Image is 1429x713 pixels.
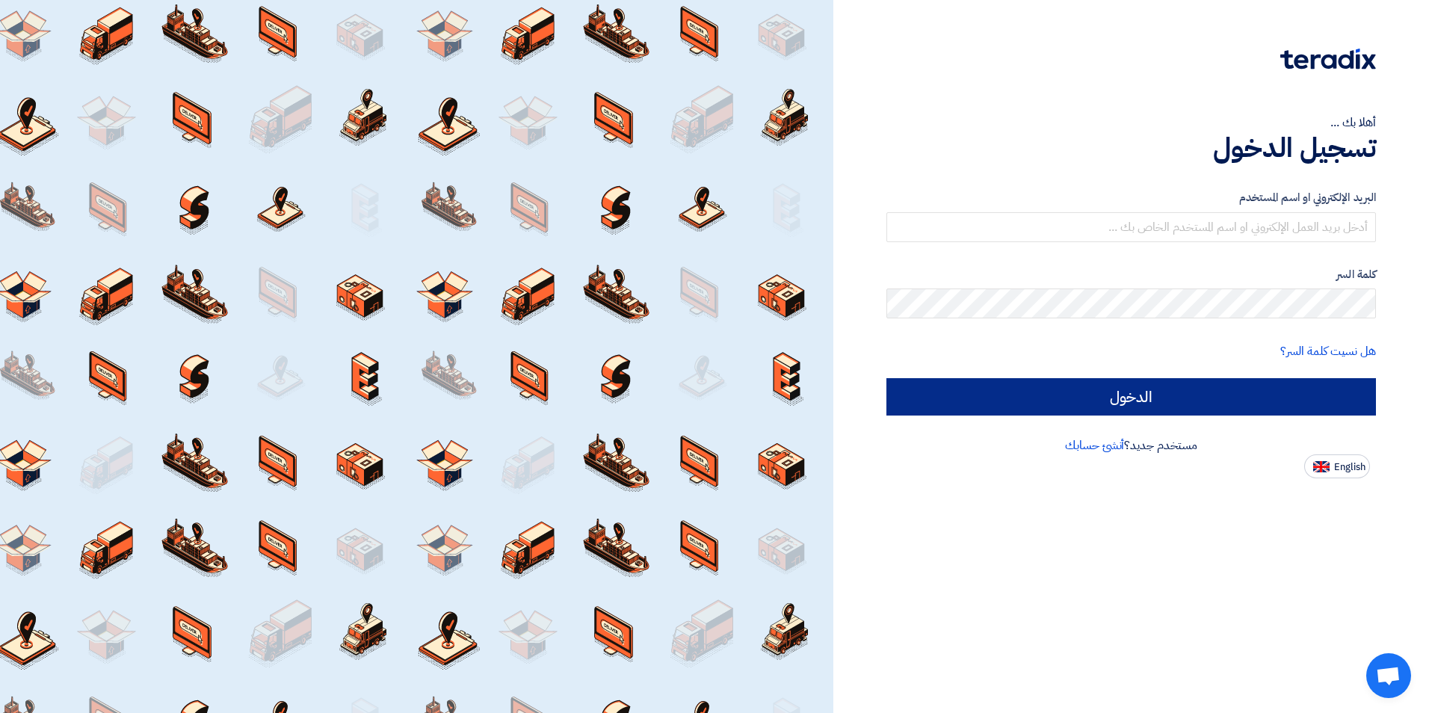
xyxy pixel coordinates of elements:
span: English [1334,462,1365,472]
button: English [1304,454,1370,478]
input: الدخول [886,378,1376,416]
input: أدخل بريد العمل الإلكتروني او اسم المستخدم الخاص بك ... [886,212,1376,242]
div: Open chat [1366,653,1411,698]
label: البريد الإلكتروني او اسم المستخدم [886,189,1376,206]
a: أنشئ حسابك [1065,436,1124,454]
h1: تسجيل الدخول [886,132,1376,164]
img: en-US.png [1313,461,1330,472]
div: مستخدم جديد؟ [886,436,1376,454]
label: كلمة السر [886,266,1376,283]
div: أهلا بك ... [886,114,1376,132]
a: هل نسيت كلمة السر؟ [1280,342,1376,360]
img: Teradix logo [1280,49,1376,70]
